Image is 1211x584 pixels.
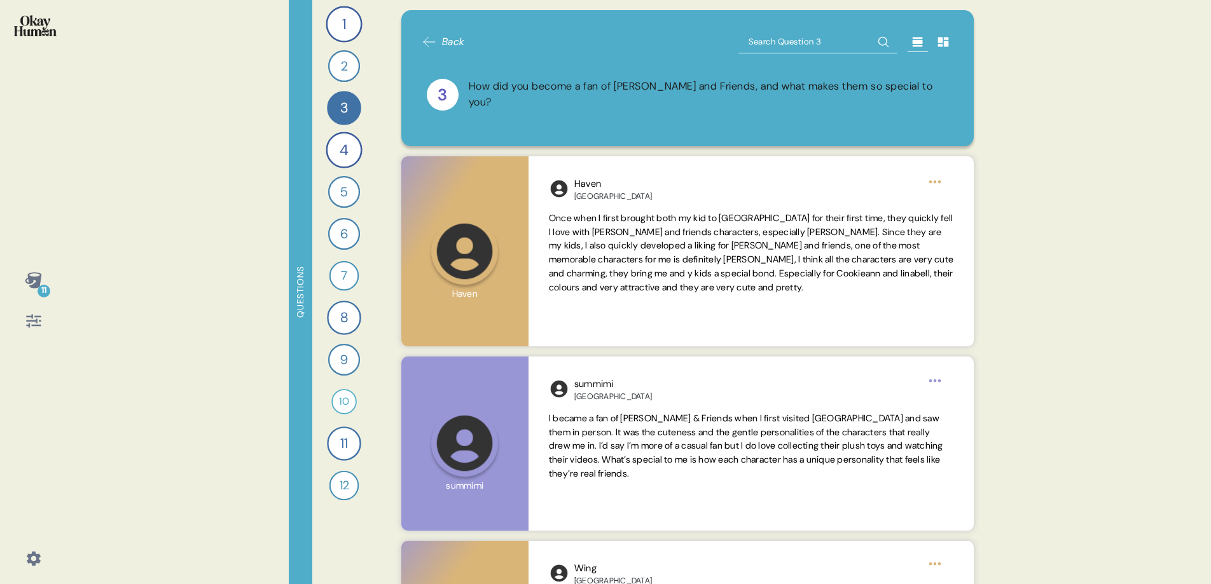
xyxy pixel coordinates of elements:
[328,50,360,82] div: 2
[331,389,357,414] div: 10
[442,34,465,50] span: Back
[14,15,57,36] img: okayhuman.3b1b6348.png
[574,377,652,391] div: summimi
[38,285,50,297] div: 11
[738,31,897,53] input: Search Question 3
[326,6,362,42] div: 1
[327,301,361,335] div: 8
[329,471,359,501] div: 12
[549,563,569,583] img: l1ibTKarBSWXLOhlfT5LxFP+OttMJpPJZDKZTCbz9PgHEggSPYjZSwEAAAAASUVORK5CYII=
[327,91,361,125] div: 3
[549,179,569,199] img: l1ibTKarBSWXLOhlfT5LxFP+OttMJpPJZDKZTCbz9PgHEggSPYjZSwEAAAAASUVORK5CYII=
[328,218,360,250] div: 6
[549,412,943,479] span: I became a fan of [PERSON_NAME] & Friends when I first visited [GEOGRAPHIC_DATA] and saw them in ...
[574,177,652,191] div: Haven
[574,391,652,402] div: [GEOGRAPHIC_DATA]
[328,344,360,376] div: 9
[326,132,362,168] div: 4
[549,379,569,399] img: l1ibTKarBSWXLOhlfT5LxFP+OttMJpPJZDKZTCbz9PgHEggSPYjZSwEAAAAASUVORK5CYII=
[574,191,652,201] div: [GEOGRAPHIC_DATA]
[329,261,359,291] div: 7
[328,176,360,208] div: 5
[427,79,459,111] div: 3
[549,212,953,293] span: Once when I first brought both my kid to [GEOGRAPHIC_DATA] for their first time, they quickly fel...
[327,426,361,461] div: 11
[574,561,652,576] div: Wing
[469,79,949,111] div: How did you become a fan of [PERSON_NAME] and Friends, and what makes them so special to you?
